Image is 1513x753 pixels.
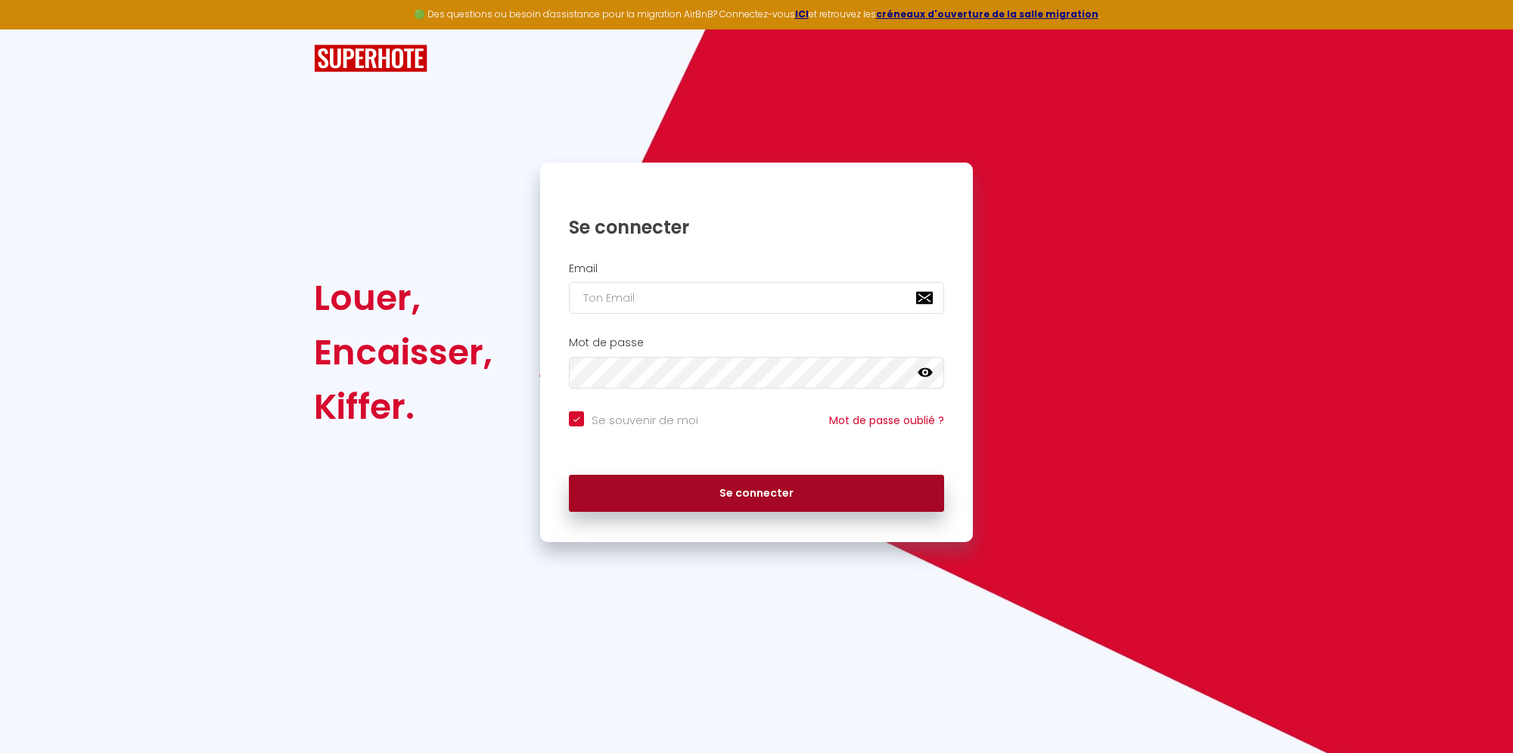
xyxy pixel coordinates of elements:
[314,380,492,434] div: Kiffer.
[314,45,427,73] img: SuperHote logo
[12,6,57,51] button: Ouvrir le widget de chat LiveChat
[569,475,944,513] button: Se connecter
[569,282,944,314] input: Ton Email
[314,325,492,380] div: Encaisser,
[829,413,944,428] a: Mot de passe oublié ?
[795,8,809,20] a: ICI
[876,8,1098,20] a: créneaux d'ouverture de la salle migration
[569,336,944,349] h2: Mot de passe
[314,271,492,325] div: Louer,
[569,262,944,275] h2: Email
[569,215,944,239] h1: Se connecter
